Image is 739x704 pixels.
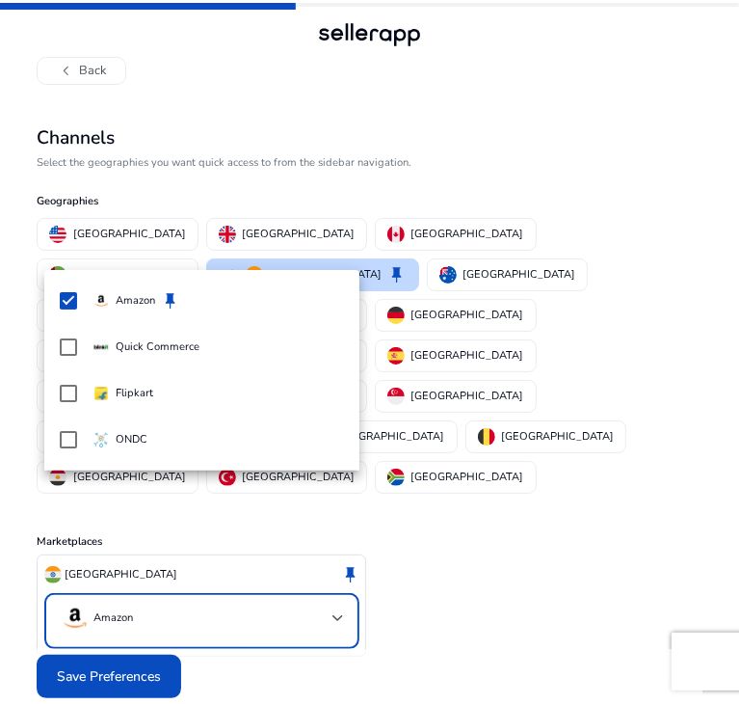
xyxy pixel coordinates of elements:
img: amazon.svg [92,292,110,310]
p: Amazon [116,290,155,311]
p: Flipkart [116,383,153,404]
p: ONDC [116,429,147,450]
span: keep [161,291,179,310]
img: flipkart.svg [92,385,110,402]
p: Quick Commerce [116,337,199,358]
img: ondc-sm.webp [92,431,110,448]
img: quick-commerce.gif [92,338,110,356]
